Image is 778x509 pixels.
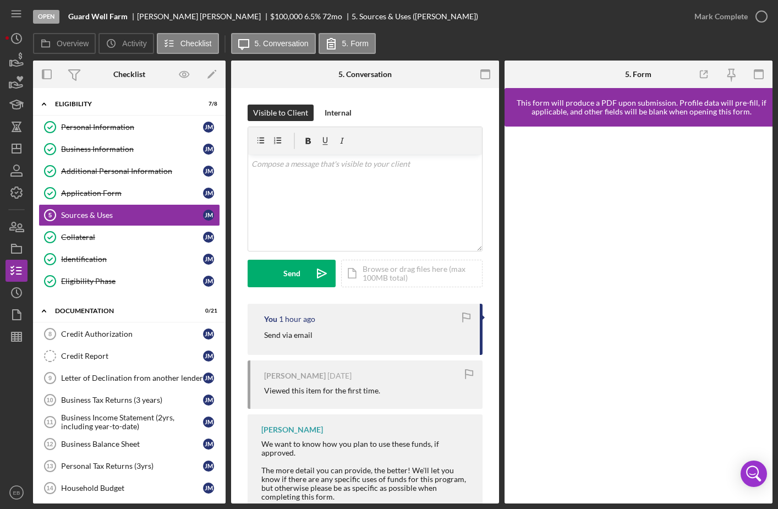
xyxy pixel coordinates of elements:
time: 2025-10-06 20:50 [279,315,315,324]
label: Checklist [180,39,212,48]
p: Send via email [264,329,313,341]
tspan: 13 [46,463,53,469]
div: J M [203,461,214,472]
div: This form will produce a PDF upon submission. Profile data will pre-fill, if applicable, and othe... [510,98,772,116]
div: Household Budget [61,484,203,492]
tspan: 8 [48,331,52,337]
div: Identification [61,255,203,264]
div: Letter of Declination from another lender [61,374,203,382]
div: Application Form [61,189,203,198]
label: Activity [122,39,146,48]
a: 11Business Income Statement (2yrs, including year-to-date)JM [39,411,220,433]
div: You [264,315,277,324]
div: J M [203,395,214,406]
div: Business Income Statement (2yrs, including year-to-date) [61,413,203,431]
button: 5. Form [319,33,376,54]
div: J M [203,254,214,265]
div: Business Information [61,145,203,154]
div: Business Tax Returns (3 years) [61,396,203,404]
div: 72 mo [322,12,342,21]
div: Personal Tax Returns (3yrs) [61,462,203,470]
div: Viewed this item for the first time. [264,386,380,395]
button: Activity [98,33,154,54]
button: Overview [33,33,96,54]
tspan: 11 [46,419,53,425]
button: EB [6,481,28,503]
div: Internal [325,105,352,121]
a: 5Sources & UsesJM [39,204,220,226]
div: Credit Report [61,352,203,360]
div: 6.5 % [304,12,321,21]
div: J M [203,166,214,177]
a: Application FormJM [39,182,220,204]
div: Credit Authorization [61,330,203,338]
button: 5. Conversation [231,33,316,54]
a: 14Household BudgetJM [39,477,220,499]
div: Business Balance Sheet [61,440,203,448]
div: J M [203,188,214,199]
a: IdentificationJM [39,248,220,270]
div: J M [203,483,214,494]
div: [PERSON_NAME] [PERSON_NAME] [137,12,270,21]
a: 12Business Balance SheetJM [39,433,220,455]
a: CollateralJM [39,226,220,248]
a: Business InformationJM [39,138,220,160]
div: Additional Personal Information [61,167,203,176]
label: 5. Conversation [255,39,309,48]
div: J M [203,351,214,362]
div: 7 / 8 [198,101,217,107]
div: J M [203,232,214,243]
button: Internal [319,105,357,121]
div: J M [203,210,214,221]
div: [PERSON_NAME] [261,425,323,434]
div: J M [203,439,214,450]
div: Collateral [61,233,203,242]
a: 10Business Tax Returns (3 years)JM [39,389,220,411]
div: J M [203,276,214,287]
div: J M [203,329,214,340]
tspan: 12 [46,441,53,447]
tspan: 5 [48,212,52,218]
div: 5. Conversation [338,70,392,79]
a: Personal InformationJM [39,116,220,138]
time: 2025-09-25 01:39 [327,371,352,380]
div: Eligibility [55,101,190,107]
a: 8Credit AuthorizationJM [39,323,220,345]
div: Open Intercom Messenger [741,461,767,487]
span: $100,000 [270,12,303,21]
div: Documentation [55,308,190,314]
a: Eligibility PhaseJM [39,270,220,292]
b: Guard Well Farm [68,12,128,21]
div: Eligibility Phase [61,277,203,286]
label: Overview [57,39,89,48]
div: J M [203,144,214,155]
div: [PERSON_NAME] [264,371,326,380]
div: Send [283,260,300,287]
a: Credit ReportJM [39,345,220,367]
div: J M [203,373,214,384]
div: 0 / 21 [198,308,217,314]
div: Checklist [113,70,145,79]
tspan: 14 [46,485,53,491]
iframe: Lenderfit form [516,138,763,492]
button: Visible to Client [248,105,314,121]
div: J M [203,417,214,428]
button: Checklist [157,33,219,54]
div: Personal Information [61,123,203,132]
label: 5. Form [342,39,369,48]
div: 5. Form [625,70,651,79]
a: 9Letter of Declination from another lenderJM [39,367,220,389]
button: Mark Complete [683,6,772,28]
div: Mark Complete [694,6,748,28]
button: Send [248,260,336,287]
div: Open [33,10,59,24]
div: J M [203,122,214,133]
a: 13Personal Tax Returns (3yrs)JM [39,455,220,477]
text: EB [13,490,20,496]
tspan: 10 [46,397,53,403]
div: 5. Sources & Uses ([PERSON_NAME]) [352,12,478,21]
div: Sources & Uses [61,211,203,220]
a: Additional Personal InformationJM [39,160,220,182]
tspan: 9 [48,375,52,381]
div: Visible to Client [253,105,308,121]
